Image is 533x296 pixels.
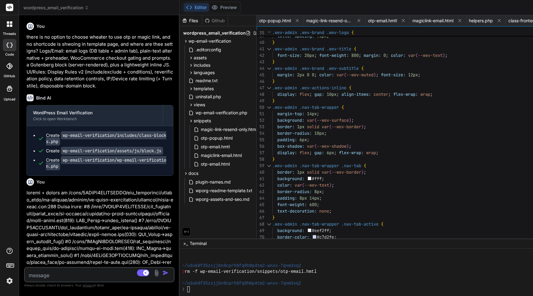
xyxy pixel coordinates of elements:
span: gap: [314,91,324,97]
div: WordPress Email Verification [33,110,157,116]
span: ; [445,53,448,58]
span: flex [300,150,309,155]
span: rm -f wp-email-verification/snippets/otp-email.hmtl [185,269,317,275]
span: ) [443,53,445,58]
span: 20px [304,53,314,58]
span: magic-link-resend-only.html [306,18,353,24]
label: Upload [4,97,15,102]
span: flex-wrap: [339,150,364,155]
span: ; [334,150,337,155]
span: center [374,91,388,97]
div: 65 [257,201,264,208]
span: ~/u3uk0f35zsjjbn9cprh6fq9h0p4tm2-wnxx-7qnm3sq2 [182,263,301,269]
span: ❯ [182,286,184,292]
div: 54 [257,130,264,137]
span: helpers.php [469,18,493,24]
span: 8px [300,195,307,201]
span: var [322,169,329,175]
span: { [351,30,354,35]
span: { [361,66,364,71]
div: 55 [257,137,264,143]
span: magiclink-email.html [200,152,242,159]
span: box-shadow: [277,143,304,149]
span: ; [334,234,337,240]
span: assets [194,55,207,61]
span: var [337,72,344,78]
span: var [322,124,329,129]
span: .wev-brand [300,66,324,71]
span: none [319,208,329,214]
span: margin: [277,72,295,78]
span: 0 [307,72,309,78]
span: ; [418,72,420,78]
span: display: [277,91,297,97]
span: margin-top: [277,111,304,116]
div: 59 [257,163,264,169]
div: Click to collapse the range. [265,163,273,169]
div: 66 [257,208,264,214]
h6: Bind AI [36,95,51,101]
button: WordPress Email VerificationClick to open Workbench [27,105,163,126]
span: ; [364,169,366,175]
span: ; [386,53,388,58]
span: ; [319,195,322,201]
div: 58 [257,156,264,163]
div: 61 [257,175,264,182]
span: border: [277,124,295,129]
span: otp-popup.html [200,134,233,142]
span: ; [359,53,361,58]
span: .5px [317,33,327,39]
img: attachment [153,269,160,277]
span: border-radius: [277,189,312,194]
span: 2px [297,72,304,78]
div: 43 [257,59,264,65]
span: padding: [277,137,297,142]
div: 57 [257,150,264,156]
span: } [272,59,275,65]
span: ; [314,72,317,78]
span: magic-link-resend-only.html [200,126,258,133]
span: flex [300,91,309,97]
span: ; [327,33,329,39]
span: { [381,221,383,227]
span: border-radius: [277,130,312,136]
span: .wev-logo [327,30,349,35]
span: snippets [194,118,211,124]
div: 56 [257,143,264,150]
span: ( [329,169,332,175]
div: 62 [257,182,264,188]
span: ; [332,182,334,188]
span: { [364,163,366,168]
span: gap: [314,150,324,155]
span: .wev-actions-inline [300,85,346,91]
span: .nav-tab-wrapper [300,163,339,168]
span: --wev-text [304,182,329,188]
span: wporg-assets-and-seo.md [195,196,250,203]
span: solid [307,169,319,175]
span: } [272,78,275,84]
span: wporg-readme-template.txt [195,187,253,194]
div: Click to collapse the range. [265,85,273,91]
span: border-color: [277,234,309,240]
span: uninstall.php [195,93,222,100]
span: font-weight: [277,202,307,207]
div: 68 [257,221,264,227]
span: --wev-border [332,124,361,129]
span: 10px [314,130,324,136]
span: ; [307,137,309,142]
code: wp-email-verification/wp-email-verification.php [46,156,166,170]
span: Terminal [190,240,207,247]
span: 8px [314,189,322,194]
span: ( [344,72,346,78]
span: 35 [257,30,264,36]
span: letter-spacing: [277,33,314,39]
span: } [272,215,275,220]
span: ) [329,182,332,188]
div: 42 [257,52,264,59]
span: ; [349,143,351,149]
span: color: [319,72,334,78]
div: Files [180,18,202,24]
span: ( [314,117,317,123]
span: ; [337,91,339,97]
span: var [307,117,314,123]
